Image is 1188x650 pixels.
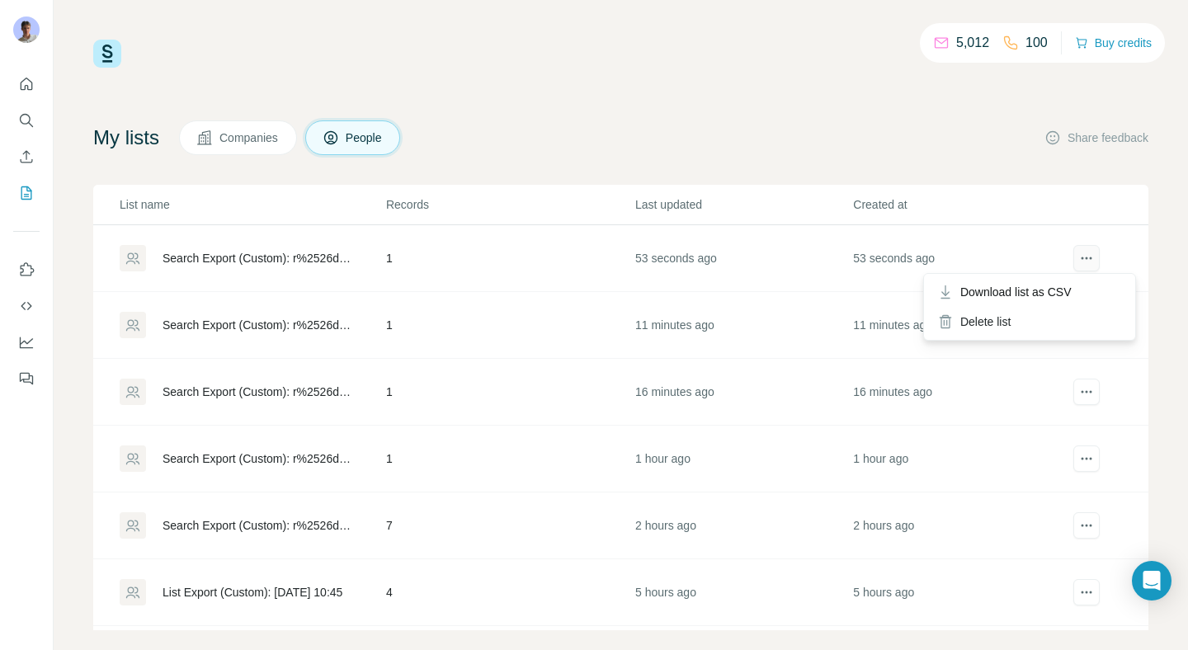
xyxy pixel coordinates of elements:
div: Search Export (Custom): r%2526d%252Bdirector%252BLimagrain - [DATE] 15:40 [163,384,358,400]
button: actions [1073,445,1100,472]
span: Companies [219,130,280,146]
td: 2 hours ago [852,492,1070,559]
img: Surfe Logo [93,40,121,68]
td: 1 hour ago [852,426,1070,492]
button: actions [1073,512,1100,539]
button: Use Surfe API [13,291,40,321]
div: Search Export (Custom): r%2526d%252Bdirector%252BICL%252BGroup - [DATE] 14:25 [163,517,358,534]
button: actions [1073,579,1100,605]
td: 1 [385,426,634,492]
button: Use Surfe on LinkedIn [13,255,40,285]
button: Buy credits [1075,31,1152,54]
td: 1 [385,292,634,359]
td: 2 hours ago [634,492,852,559]
p: Created at [853,196,1069,213]
span: People [346,130,384,146]
button: Search [13,106,40,135]
td: 1 [385,225,634,292]
td: 7 [385,492,634,559]
div: Search Export (Custom): r%2526d%252Bdirector%252BThe%252BMosaic%252BCompany - [DATE] 14:30 [163,450,358,467]
div: Delete list [927,307,1132,337]
button: actions [1073,379,1100,405]
td: 11 minutes ago [852,292,1070,359]
p: 5,012 [956,33,989,53]
td: 1 hour ago [634,426,852,492]
td: 16 minutes ago [852,359,1070,426]
button: Dashboard [13,327,40,357]
p: Last updated [635,196,851,213]
td: 53 seconds ago [852,225,1070,292]
h4: My lists [93,125,159,151]
td: 53 seconds ago [634,225,852,292]
button: actions [1073,245,1100,271]
div: Search Export (Custom): r%2526d%252Bdirector%252BLimagrain - [DATE] 15:45 [163,317,358,333]
button: Quick start [13,69,40,99]
img: Avatar [13,16,40,43]
button: Feedback [13,364,40,393]
button: Enrich CSV [13,142,40,172]
button: My lists [13,178,40,208]
td: 11 minutes ago [634,292,852,359]
p: Records [386,196,634,213]
td: 4 [385,559,634,626]
td: 5 hours ago [634,559,852,626]
button: Share feedback [1044,130,1148,146]
div: List Export (Custom): [DATE] 10:45 [163,584,342,601]
p: List name [120,196,384,213]
div: Search Export (Custom): r%2526d%252Bdirector%252BKWS - [DATE] 15:55 [163,250,358,266]
span: Download list as CSV [960,284,1072,300]
div: Open Intercom Messenger [1132,561,1171,601]
td: 5 hours ago [852,559,1070,626]
td: 1 [385,359,634,426]
p: 100 [1025,33,1048,53]
td: 16 minutes ago [634,359,852,426]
